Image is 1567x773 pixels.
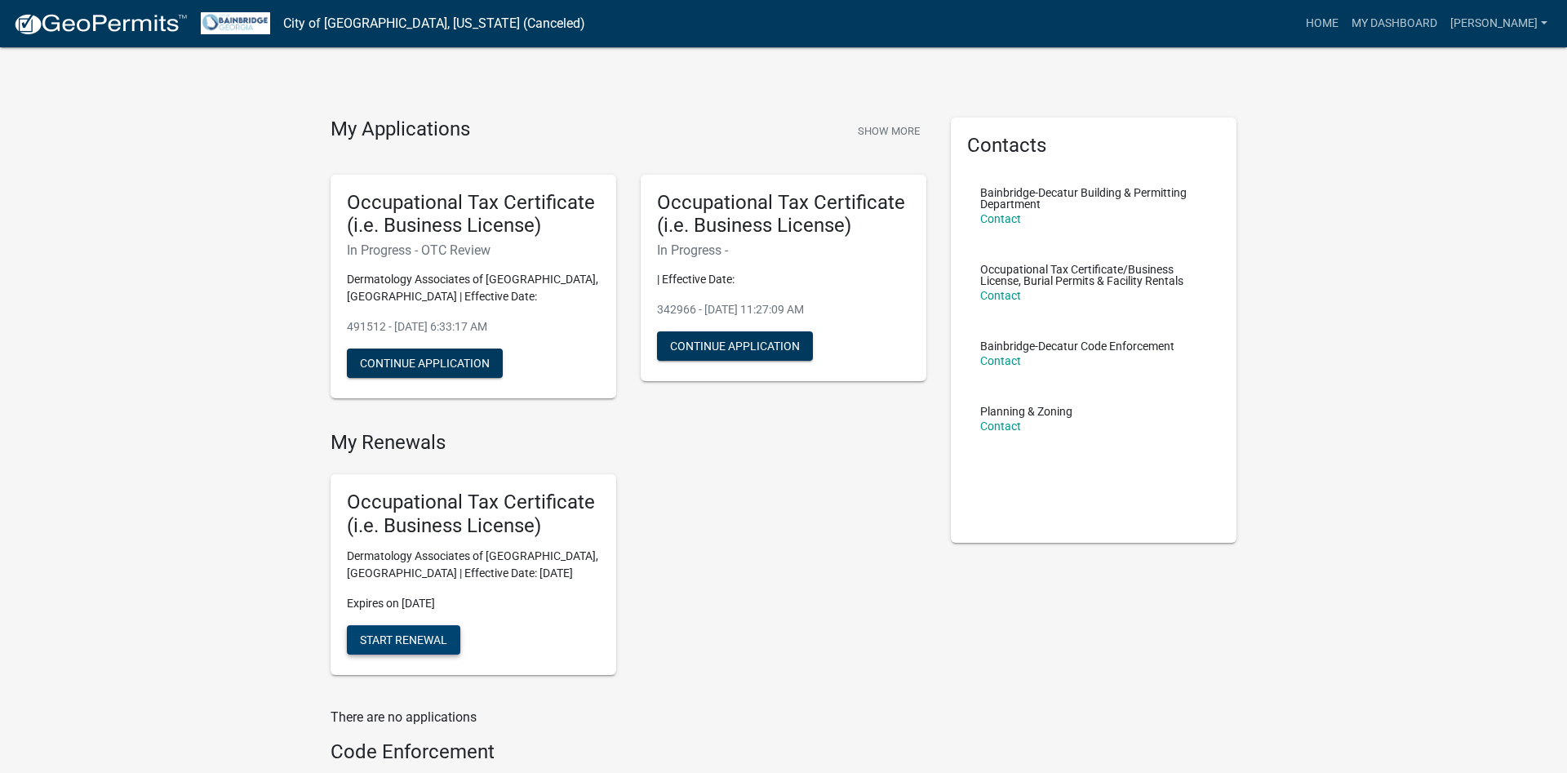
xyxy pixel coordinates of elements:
span: Start Renewal [360,633,447,646]
h5: Occupational Tax Certificate (i.e. Business License) [657,191,910,238]
h4: My Applications [331,118,470,142]
h4: Code Enforcement [331,740,926,764]
a: Contact [980,212,1021,225]
p: Dermatology Associates of [GEOGRAPHIC_DATA], [GEOGRAPHIC_DATA] | Effective Date: [347,271,600,305]
button: Continue Application [347,349,503,378]
a: Home [1299,8,1345,39]
p: Occupational Tax Certificate/Business License, Burial Permits & Facility Rentals [980,264,1207,287]
h5: Occupational Tax Certificate (i.e. Business License) [347,491,600,538]
button: Continue Application [657,331,813,361]
img: City of Bainbridge, Georgia (Canceled) [201,12,270,34]
a: Contact [980,289,1021,302]
p: There are no applications [331,708,926,727]
a: Contact [980,420,1021,433]
p: Bainbridge-Decatur Building & Permitting Department [980,187,1207,210]
p: | Effective Date: [657,271,910,288]
h4: My Renewals [331,431,926,455]
a: City of [GEOGRAPHIC_DATA], [US_STATE] (Canceled) [283,10,585,38]
button: Show More [851,118,926,144]
h6: In Progress - [657,242,910,258]
a: [PERSON_NAME] [1444,8,1554,39]
button: Start Renewal [347,625,460,655]
h5: Occupational Tax Certificate (i.e. Business License) [347,191,600,238]
p: 342966 - [DATE] 11:27:09 AM [657,301,910,318]
h5: Contacts [967,134,1220,158]
a: Contact [980,354,1021,367]
a: My Dashboard [1345,8,1444,39]
p: Planning & Zoning [980,406,1072,417]
p: 491512 - [DATE] 6:33:17 AM [347,318,600,335]
p: Bainbridge-Decatur Code Enforcement [980,340,1174,352]
h6: In Progress - OTC Review [347,242,600,258]
p: Expires on [DATE] [347,595,600,612]
wm-registration-list-section: My Renewals [331,431,926,687]
p: Dermatology Associates of [GEOGRAPHIC_DATA], [GEOGRAPHIC_DATA] | Effective Date: [DATE] [347,548,600,582]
